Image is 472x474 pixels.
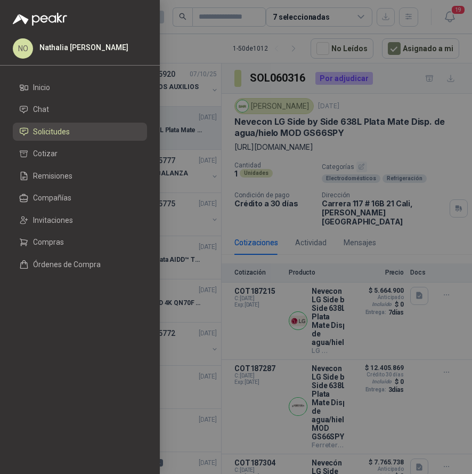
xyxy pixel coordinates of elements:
[33,172,72,180] span: Remisiones
[33,149,58,158] span: Cotizar
[13,123,147,141] a: Solicitudes
[33,260,101,269] span: Órdenes de Compra
[13,145,147,163] a: Cotizar
[13,255,147,274] a: Órdenes de Compra
[13,38,33,59] div: NO
[13,101,147,119] a: Chat
[13,234,147,252] a: Compras
[13,167,147,185] a: Remisiones
[33,105,49,114] span: Chat
[13,78,147,97] a: Inicio
[33,83,50,92] span: Inicio
[39,44,128,51] p: Nathalia [PERSON_NAME]
[33,216,73,224] span: Invitaciones
[13,189,147,207] a: Compañías
[13,211,147,229] a: Invitaciones
[33,194,71,202] span: Compañías
[33,127,70,136] span: Solicitudes
[13,13,67,26] img: Logo peakr
[33,238,64,246] span: Compras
